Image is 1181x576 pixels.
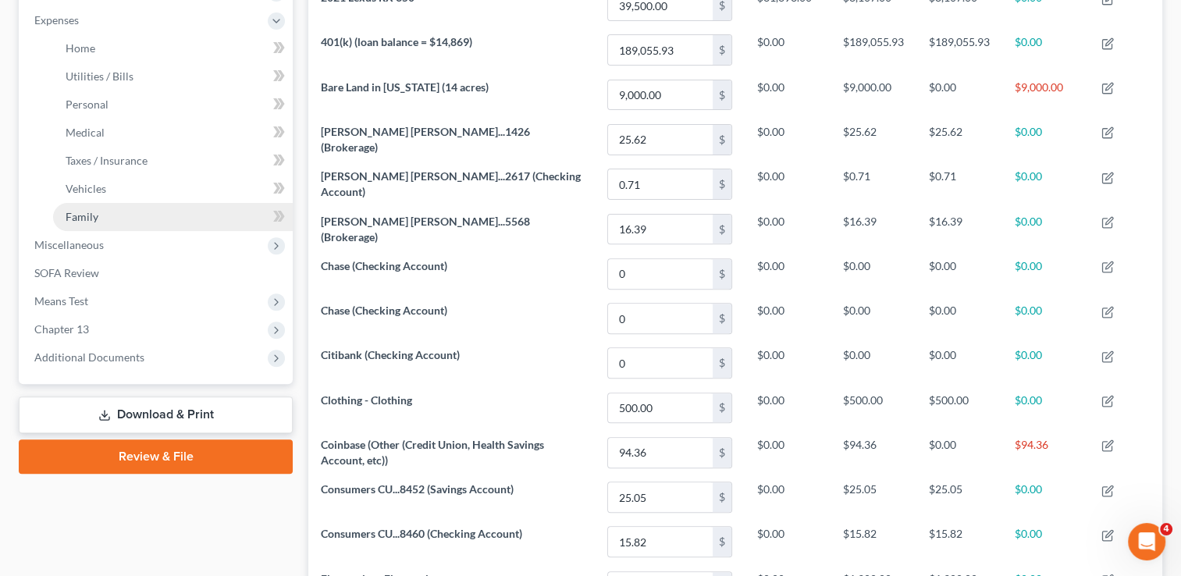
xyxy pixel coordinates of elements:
span: Consumers CU...8460 (Checking Account) [321,527,522,540]
span: Home [66,41,95,55]
span: Chase (Checking Account) [321,259,447,272]
span: Chapter 13 [34,322,89,336]
td: $0.00 [745,251,831,296]
a: Download & Print [19,396,293,433]
td: $0.00 [1002,386,1089,430]
span: Means Test [34,294,88,308]
td: $0.00 [831,297,916,341]
a: Review & File [19,439,293,474]
td: $0.00 [745,28,831,73]
div: $ [713,304,731,333]
td: $0.00 [745,341,831,386]
a: Family [53,203,293,231]
span: 401(k) (loan balance = $14,869) [321,35,472,48]
td: $0.00 [745,475,831,519]
td: $25.05 [916,475,1002,519]
span: Expenses [34,13,79,27]
td: $0.00 [916,341,1002,386]
span: [PERSON_NAME] [PERSON_NAME]...5568 (Brokerage) [321,215,530,244]
span: Citibank (Checking Account) [321,348,460,361]
td: $0.00 [1002,207,1089,251]
span: Bare Land in [US_STATE] (14 acres) [321,80,489,94]
div: $ [713,527,731,556]
span: Coinbase (Other (Credit Union, Health Savings Account, etc)) [321,438,544,467]
td: $0.00 [1002,341,1089,386]
a: SOFA Review [22,259,293,287]
span: [PERSON_NAME] [PERSON_NAME]...1426 (Brokerage) [321,125,530,154]
td: $0.00 [916,297,1002,341]
td: $16.39 [916,207,1002,251]
td: $0.00 [1002,162,1089,207]
span: Miscellaneous [34,238,104,251]
td: $0.00 [745,117,831,162]
input: 0.00 [608,35,713,65]
a: Medical [53,119,293,147]
div: $ [713,259,731,289]
div: $ [713,169,731,199]
td: $16.39 [831,207,916,251]
input: 0.00 [608,125,713,155]
span: Consumers CU...8452 (Savings Account) [321,482,514,496]
span: 4 [1160,523,1172,535]
span: Utilities / Bills [66,69,133,83]
td: $0.00 [745,207,831,251]
span: [PERSON_NAME] [PERSON_NAME]...2617 (Checking Account) [321,169,581,198]
td: $0.00 [916,73,1002,117]
span: SOFA Review [34,266,99,279]
span: Family [66,210,98,223]
td: $15.82 [916,520,1002,564]
td: $25.62 [916,117,1002,162]
td: $25.62 [831,117,916,162]
td: $15.82 [831,520,916,564]
td: $0.00 [1002,297,1089,341]
input: 0.00 [608,169,713,199]
td: $94.36 [1002,430,1089,475]
div: $ [713,438,731,468]
span: Medical [66,126,105,139]
td: $0.00 [831,251,916,296]
input: 0.00 [608,259,713,289]
td: $0.00 [745,297,831,341]
td: $25.05 [831,475,916,519]
span: Taxes / Insurance [66,154,148,167]
td: $189,055.93 [916,28,1002,73]
td: $0.00 [916,430,1002,475]
span: Vehicles [66,182,106,195]
td: $0.71 [916,162,1002,207]
div: $ [713,125,731,155]
td: $0.71 [831,162,916,207]
input: 0.00 [608,438,713,468]
div: $ [713,393,731,423]
input: 0.00 [608,482,713,512]
div: $ [713,80,731,110]
a: Taxes / Insurance [53,147,293,175]
input: 0.00 [608,348,713,378]
a: Home [53,34,293,62]
td: $0.00 [1002,28,1089,73]
a: Utilities / Bills [53,62,293,91]
td: $0.00 [916,251,1002,296]
iframe: Intercom live chat [1128,523,1165,560]
td: $9,000.00 [831,73,916,117]
div: $ [713,348,731,378]
input: 0.00 [608,304,713,333]
a: Vehicles [53,175,293,203]
td: $189,055.93 [831,28,916,73]
td: $0.00 [1002,117,1089,162]
div: $ [713,215,731,244]
span: Chase (Checking Account) [321,304,447,317]
td: $0.00 [831,341,916,386]
td: $0.00 [745,430,831,475]
a: Personal [53,91,293,119]
td: $500.00 [831,386,916,430]
td: $94.36 [831,430,916,475]
td: $0.00 [1002,475,1089,519]
td: $0.00 [745,520,831,564]
input: 0.00 [608,215,713,244]
input: 0.00 [608,393,713,423]
td: $500.00 [916,386,1002,430]
input: 0.00 [608,80,713,110]
div: $ [713,482,731,512]
td: $0.00 [745,386,831,430]
input: 0.00 [608,527,713,556]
